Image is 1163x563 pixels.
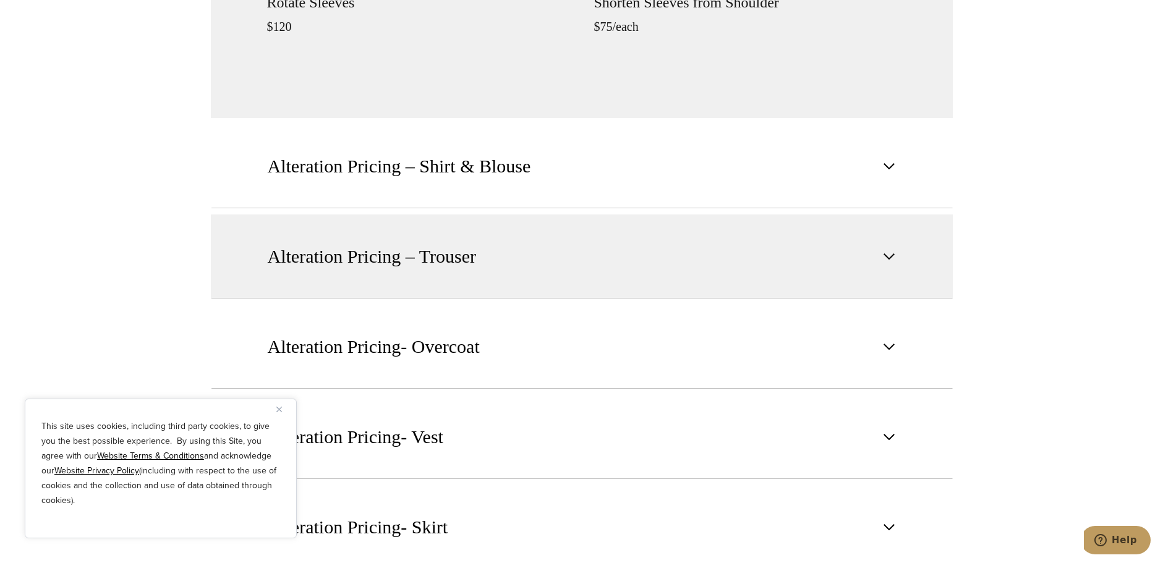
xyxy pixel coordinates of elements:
[211,124,953,208] button: Alteration Pricing – Shirt & Blouse
[276,407,282,412] img: Close
[211,305,953,389] button: Alteration Pricing- Overcoat
[267,19,569,34] p: $120
[276,402,291,417] button: Close
[97,449,204,462] a: Website Terms & Conditions
[54,464,139,477] a: Website Privacy Policy
[211,214,953,298] button: Alteration Pricing – Trouser
[268,333,480,360] span: Alteration Pricing- Overcoat
[1084,526,1151,557] iframe: Opens a widget where you can chat to one of our agents
[268,243,477,270] span: Alteration Pricing – Trouser
[268,514,448,541] span: Alteration Pricing- Skirt
[594,19,897,34] p: $75/each
[268,423,443,451] span: Alteration Pricing- Vest
[211,395,953,479] button: Alteration Pricing- Vest
[41,419,280,508] p: This site uses cookies, including third party cookies, to give you the best possible experience. ...
[268,153,531,180] span: Alteration Pricing – Shirt & Blouse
